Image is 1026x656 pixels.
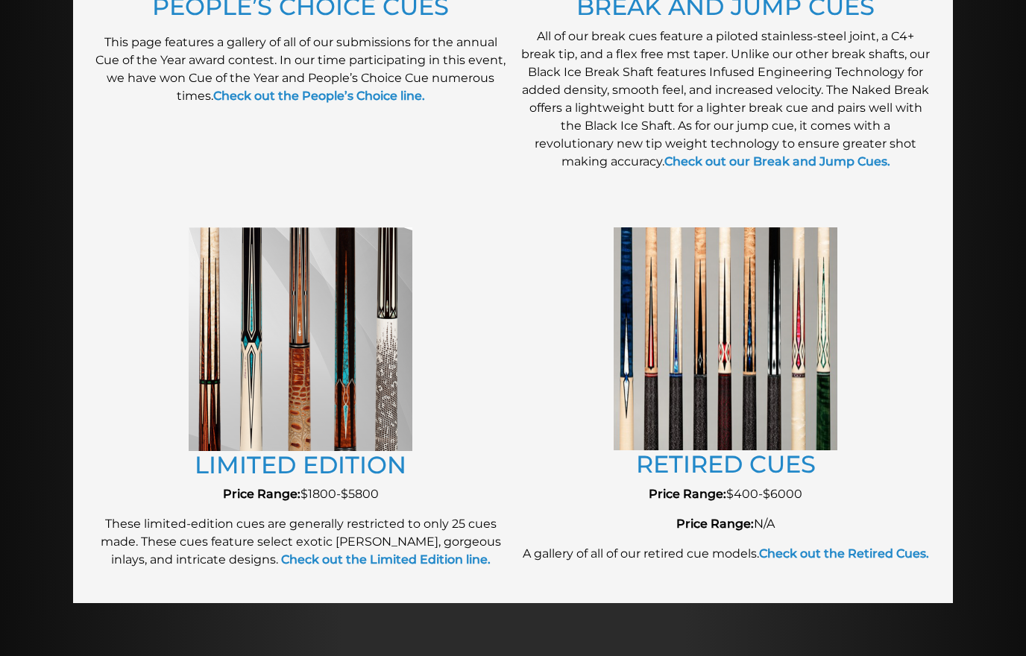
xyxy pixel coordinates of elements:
[95,34,506,105] p: This page features a gallery of all of our submissions for the annual Cue of the Year award conte...
[520,515,931,533] p: N/A
[759,546,929,561] a: Check out the Retired Cues.
[281,552,491,567] strong: Check out the Limited Edition line.
[195,450,406,479] a: LIMITED EDITION
[520,545,931,563] p: A gallery of all of our retired cue models.
[520,28,931,171] p: All of our break cues feature a piloted stainless-steel joint, a C4+ break tip, and a flex free m...
[649,487,726,501] strong: Price Range:
[676,517,754,531] strong: Price Range:
[636,450,816,479] a: RETIRED CUES
[520,485,931,503] p: $400-$6000
[213,89,425,103] a: Check out the People’s Choice line.
[278,552,491,567] a: Check out the Limited Edition line.
[664,154,890,168] a: Check out our Break and Jump Cues.
[95,515,506,569] p: These limited-edition cues are generally restricted to only 25 cues made. These cues feature sele...
[95,485,506,503] p: $1800-$5800
[223,487,300,501] strong: Price Range:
